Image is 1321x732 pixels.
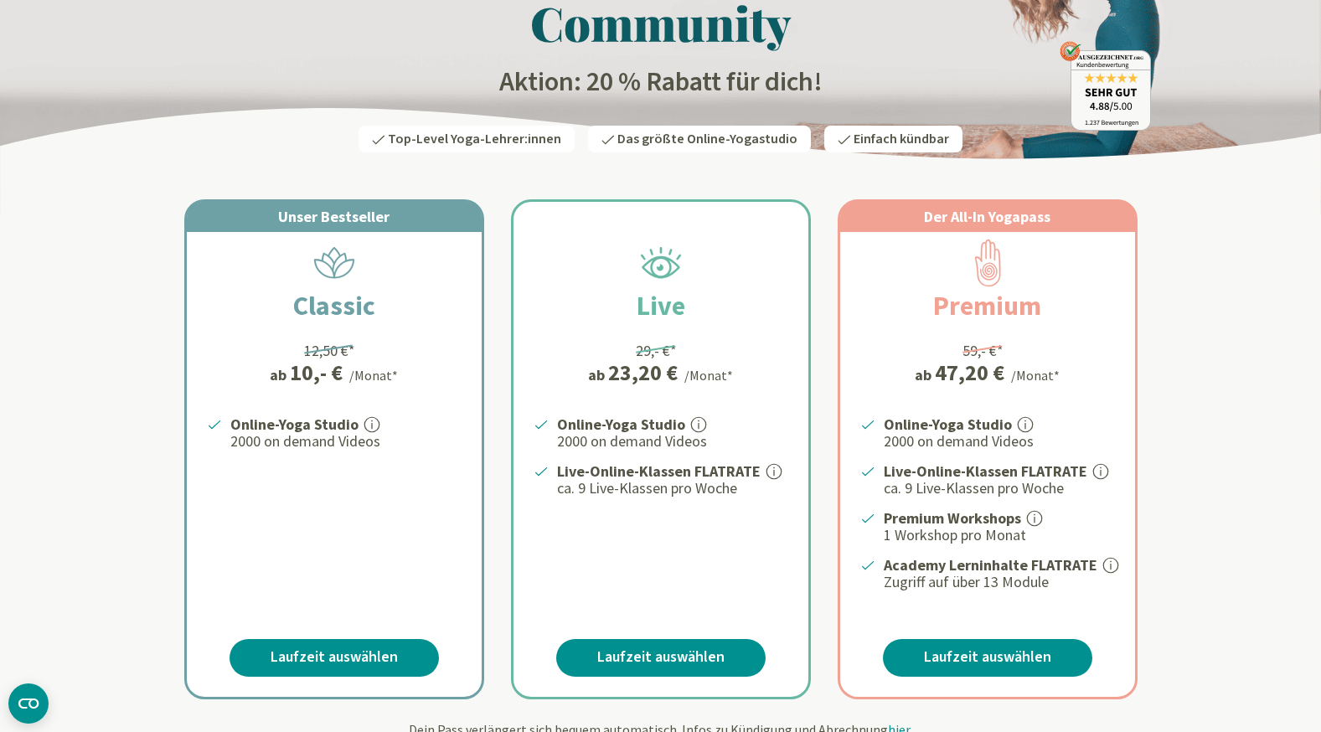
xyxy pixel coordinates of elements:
div: /Monat* [349,365,398,385]
div: 29,- €* [636,339,677,362]
strong: Academy Lerninhalte FLATRATE [884,555,1097,575]
span: ab [915,363,935,386]
a: Laufzeit auswählen [230,639,439,677]
p: ca. 9 Live-Klassen pro Woche [884,478,1115,498]
strong: Premium Workshops [884,508,1021,528]
p: Zugriff auf über 13 Module [884,572,1115,592]
h2: Live [596,286,725,326]
span: Top-Level Yoga-Lehrer:innen [388,130,561,148]
strong: Online-Yoga Studio [557,415,685,434]
strong: Online-Yoga Studio [230,415,359,434]
div: /Monat* [1011,365,1060,385]
div: 12,50 €* [304,339,355,362]
span: Das größte Online-Yogastudio [617,130,797,148]
span: Einfach kündbar [854,130,949,148]
span: Unser Bestseller [278,207,390,226]
p: 1 Workshop pro Monat [884,525,1115,545]
p: 2000 on demand Videos [230,431,462,451]
div: /Monat* [684,365,733,385]
h2: Aktion: 20 % Rabatt für dich! [171,65,1151,99]
span: Der All-In Yogapass [924,207,1050,226]
h2: Premium [893,286,1081,326]
a: Laufzeit auswählen [883,639,1092,677]
p: 2000 on demand Videos [884,431,1115,451]
button: CMP-Widget öffnen [8,683,49,724]
div: 59,- €* [962,339,1004,362]
a: Laufzeit auswählen [556,639,766,677]
strong: Online-Yoga Studio [884,415,1012,434]
strong: Live-Online-Klassen FLATRATE [884,461,1087,481]
strong: Live-Online-Klassen FLATRATE [557,461,761,481]
div: 47,20 € [935,362,1004,384]
p: ca. 9 Live-Klassen pro Woche [557,478,788,498]
span: ab [588,363,608,386]
div: 10,- € [290,362,343,384]
img: ausgezeichnet_badge.png [1060,41,1151,131]
div: 23,20 € [608,362,678,384]
span: ab [270,363,290,386]
p: 2000 on demand Videos [557,431,788,451]
h2: Classic [253,286,415,326]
